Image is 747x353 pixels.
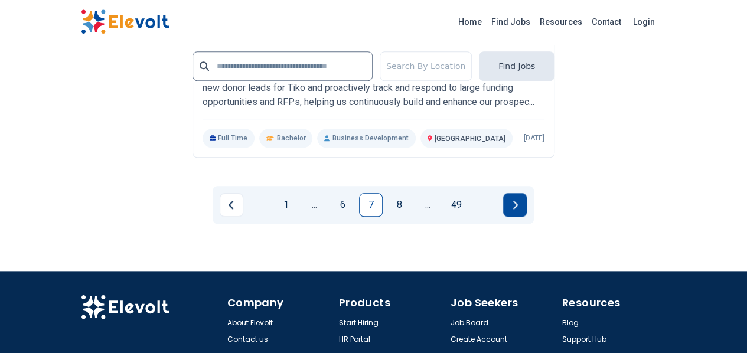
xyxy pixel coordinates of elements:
[276,133,305,143] span: Bachelor
[359,193,383,217] a: Page 7 is your current page
[435,135,505,143] span: [GEOGRAPHIC_DATA]
[451,318,488,328] a: Job Board
[451,335,507,344] a: Create Account
[203,129,255,148] p: Full Time
[227,318,273,328] a: About Elevolt
[339,318,379,328] a: Start Hiring
[626,10,662,34] a: Login
[203,67,544,109] p: Responsibilities: Conduct prospect research to identify and qualify high quality new donor leads ...
[479,51,554,81] button: Find Jobs
[587,12,626,31] a: Contact
[339,335,370,344] a: HR Portal
[562,318,579,328] a: Blog
[503,193,527,217] a: Next page
[524,133,544,143] p: [DATE]
[535,12,587,31] a: Resources
[227,295,332,311] h4: Company
[487,12,535,31] a: Find Jobs
[331,193,354,217] a: Page 6
[274,193,298,217] a: Page 1
[302,193,326,217] a: Jump backward
[220,193,243,217] a: Previous page
[317,129,415,148] p: Business Development
[220,193,527,217] ul: Pagination
[416,193,439,217] a: Jump forward
[227,335,268,344] a: Contact us
[203,30,544,148] a: TriggeriseNew Business Development LeadTriggeriseResponsibilities: Conduct prospect research to i...
[562,335,606,344] a: Support Hub
[451,295,555,311] h4: Job Seekers
[387,193,411,217] a: Page 8
[81,9,169,34] img: Elevolt
[562,295,667,311] h4: Resources
[688,296,747,353] iframe: Chat Widget
[339,295,443,311] h4: Products
[81,295,169,319] img: Elevolt
[444,193,468,217] a: Page 49
[454,12,487,31] a: Home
